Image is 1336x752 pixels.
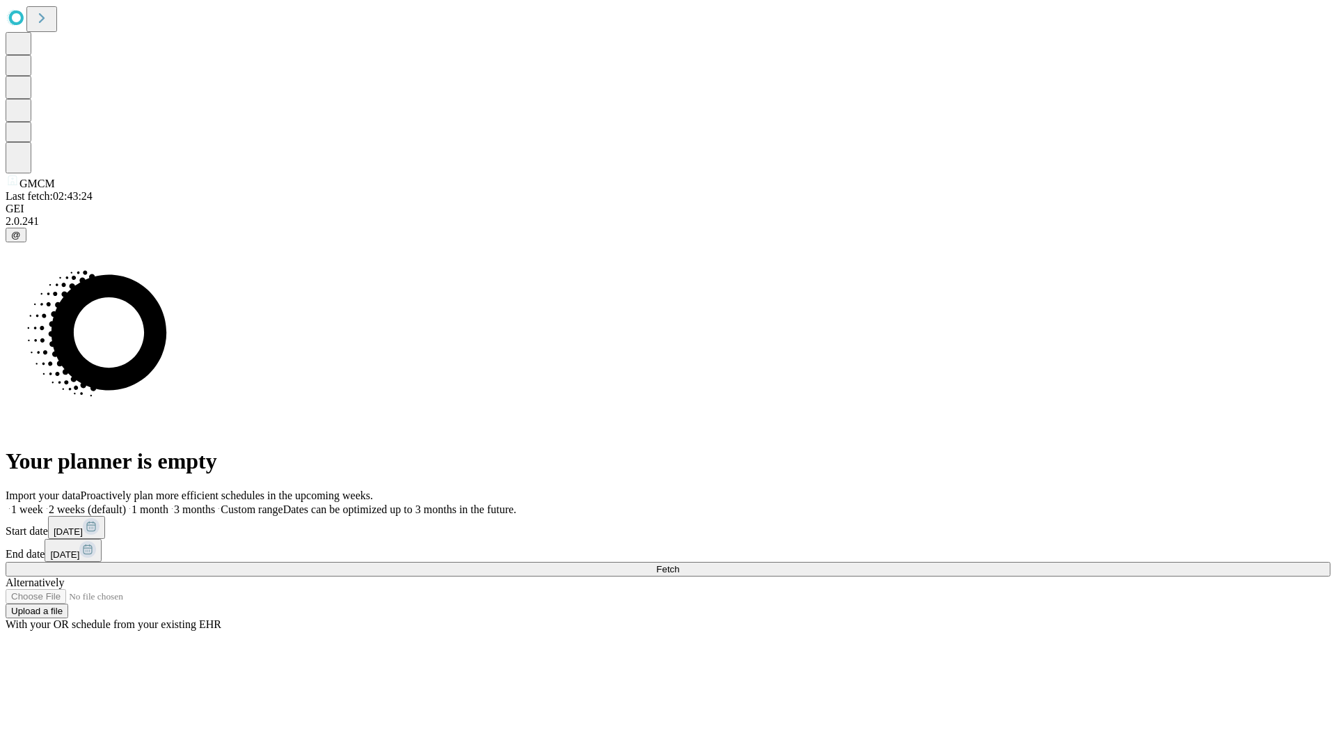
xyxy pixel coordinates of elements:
[81,489,373,501] span: Proactively plan more efficient schedules in the upcoming weeks.
[6,203,1330,215] div: GEI
[19,178,55,189] span: GMCM
[6,228,26,242] button: @
[11,503,43,515] span: 1 week
[45,539,102,562] button: [DATE]
[6,448,1330,474] h1: Your planner is empty
[132,503,168,515] span: 1 month
[6,516,1330,539] div: Start date
[6,577,64,588] span: Alternatively
[221,503,283,515] span: Custom range
[6,562,1330,577] button: Fetch
[6,618,221,630] span: With your OR schedule from your existing EHR
[656,564,679,574] span: Fetch
[6,539,1330,562] div: End date
[49,503,126,515] span: 2 weeks (default)
[50,549,79,560] span: [DATE]
[283,503,516,515] span: Dates can be optimized up to 3 months in the future.
[54,526,83,537] span: [DATE]
[6,489,81,501] span: Import your data
[11,230,21,240] span: @
[6,604,68,618] button: Upload a file
[6,190,93,202] span: Last fetch: 02:43:24
[48,516,105,539] button: [DATE]
[174,503,215,515] span: 3 months
[6,215,1330,228] div: 2.0.241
